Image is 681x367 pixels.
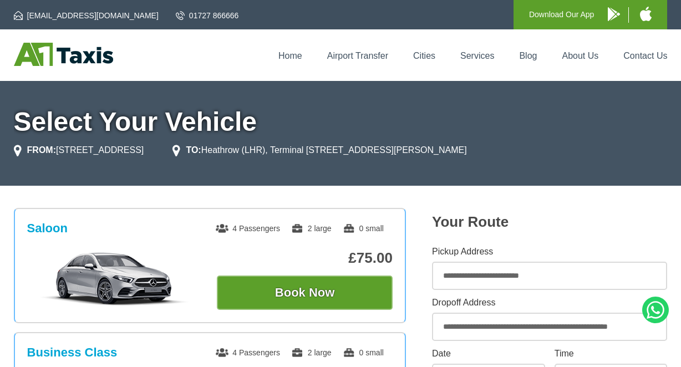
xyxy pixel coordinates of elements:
img: A1 Taxis iPhone App [640,7,652,21]
label: Dropoff Address [432,298,667,307]
button: Book Now [217,276,392,310]
a: Cities [413,51,435,60]
a: About Us [562,51,598,60]
label: Date [432,349,545,358]
p: Download Our App [529,8,594,22]
a: Services [460,51,494,60]
h3: Saloon [27,221,68,236]
a: Airport Transfer [327,51,388,60]
img: Saloon [31,251,198,307]
a: Blog [519,51,537,60]
h1: Select Your Vehicle [14,109,668,135]
label: Time [555,349,668,358]
p: £75.00 [217,249,392,267]
img: A1 Taxis Android App [608,7,620,21]
label: Pickup Address [432,247,667,256]
img: A1 Taxis St Albans LTD [14,43,113,66]
span: 4 Passengers [216,348,280,357]
li: [STREET_ADDRESS] [14,144,144,157]
a: 01727 866666 [176,10,239,21]
span: 2 large [291,348,332,357]
span: 0 small [343,348,384,357]
span: 2 large [291,224,332,233]
a: Contact Us [623,51,667,60]
li: Heathrow (LHR), Terminal [STREET_ADDRESS][PERSON_NAME] [172,144,466,157]
span: 4 Passengers [216,224,280,233]
h3: Business Class [27,345,118,360]
a: [EMAIL_ADDRESS][DOMAIN_NAME] [14,10,159,21]
a: Home [278,51,302,60]
span: 0 small [343,224,384,233]
h2: Your Route [432,213,667,231]
strong: FROM: [27,145,56,155]
strong: TO: [186,145,201,155]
